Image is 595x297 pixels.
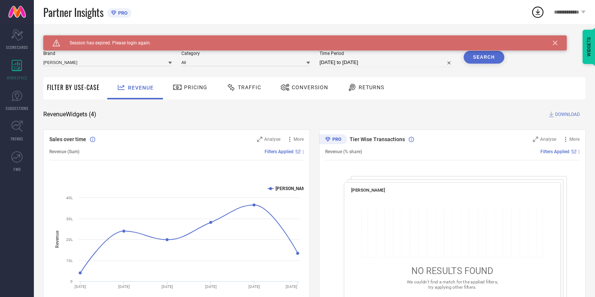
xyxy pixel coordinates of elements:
svg: Zoom [533,137,538,142]
button: Search [464,51,504,64]
span: Category [181,51,310,56]
span: Revenue (Sum) [49,149,79,154]
tspan: Revenue [55,230,60,248]
span: Sales over time [49,136,86,142]
span: Filter By Use-Case [47,83,100,92]
span: Analyse [264,137,280,142]
text: 10L [66,259,73,263]
span: More [569,137,580,142]
div: Open download list [531,5,545,19]
span: NO RESULTS FOUND [411,266,493,276]
text: [DATE] [205,285,217,289]
span: | [303,149,304,154]
text: 30L [66,217,73,221]
span: SYSTEM WORKSPACE [43,35,96,41]
text: [DATE] [248,285,260,289]
span: SCORECARDS [6,44,28,50]
span: PRO [116,10,128,16]
text: 40L [66,196,73,200]
span: Partner Insights [43,5,103,20]
span: WORKSPACE [7,75,27,81]
span: Filters Applied [265,149,294,154]
span: Time Period [320,51,454,56]
text: 0 [70,279,73,283]
span: Revenue [128,85,154,91]
span: Traffic [238,84,261,90]
text: 20L [66,238,73,242]
text: [DATE] [286,285,297,289]
span: Pricing [184,84,207,90]
svg: Zoom [257,137,262,142]
span: Returns [359,84,384,90]
span: | [578,149,580,154]
span: Session has expired. Please login again. [60,40,151,46]
text: [DATE] [161,285,173,289]
span: Conversion [292,84,328,90]
span: TRENDS [11,136,23,142]
text: [PERSON_NAME] [275,186,310,191]
div: Premium [319,134,347,146]
span: Revenue (% share) [325,149,362,154]
text: [DATE] [118,285,130,289]
span: SUGGESTIONS [6,105,29,111]
span: Filters Applied [540,149,569,154]
span: DOWNLOAD [555,111,580,118]
span: Brand [43,51,172,56]
span: [PERSON_NAME] [351,187,385,193]
span: More [294,137,304,142]
span: Revenue Widgets ( 4 ) [43,111,96,118]
input: Select time period [320,58,454,67]
text: [DATE] [75,285,86,289]
span: Analyse [540,137,556,142]
span: FWD [14,166,21,172]
span: We couldn’t find a match for the applied filters, try applying other filters. [407,279,498,289]
span: Tier Wise Transactions [350,136,405,142]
